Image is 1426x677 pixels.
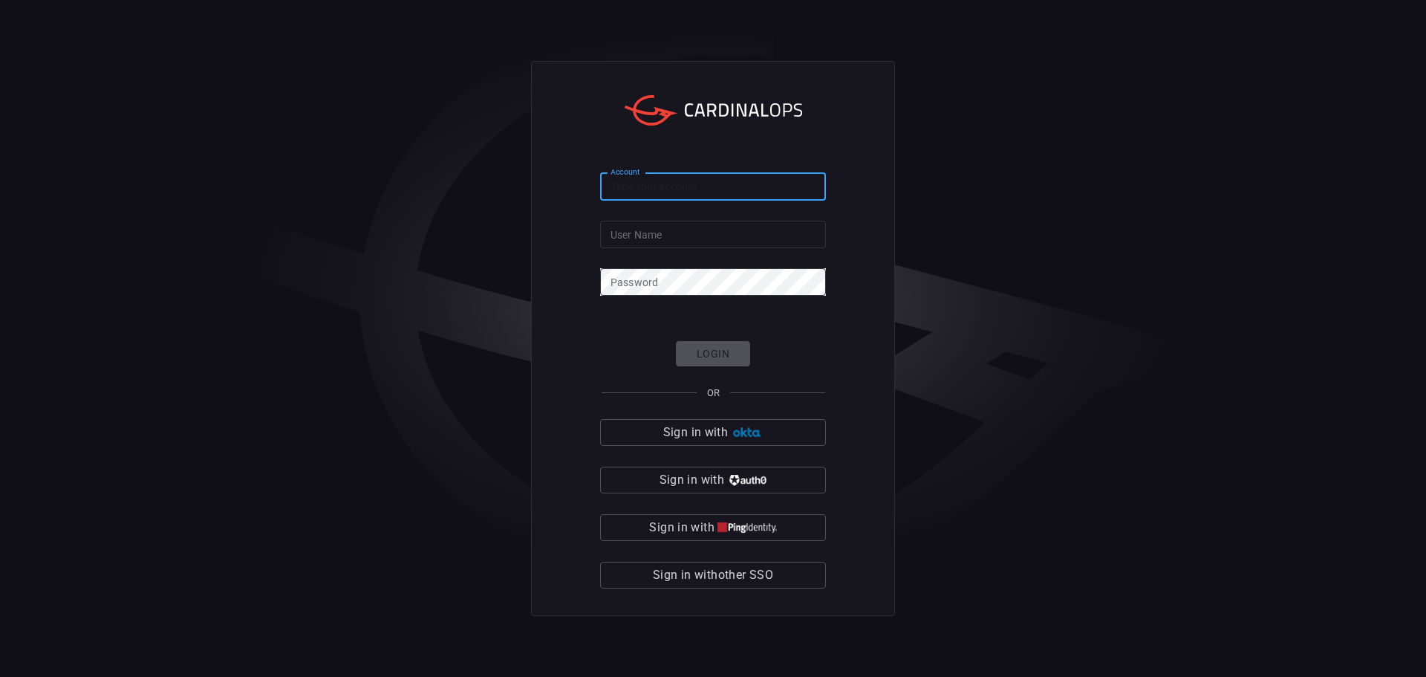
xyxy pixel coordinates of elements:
[727,475,766,486] img: vP8Hhh4KuCH8AavWKdZY7RZgAAAAASUVORK5CYII=
[653,565,773,586] span: Sign in with other SSO
[731,427,763,438] img: Ad5vKXme8s1CQAAAABJRU5ErkJggg==
[600,419,826,446] button: Sign in with
[600,467,826,493] button: Sign in with
[600,514,826,541] button: Sign in with
[663,422,728,443] span: Sign in with
[600,221,826,248] input: Type your user name
[649,517,714,538] span: Sign in with
[660,470,724,490] span: Sign in with
[717,522,777,534] img: quu4iresuhQAAAABJRU5ErkJggg==
[707,387,720,398] span: OR
[600,173,826,201] input: Type your account
[611,166,640,178] label: Account
[600,562,826,589] button: Sign in withother SSO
